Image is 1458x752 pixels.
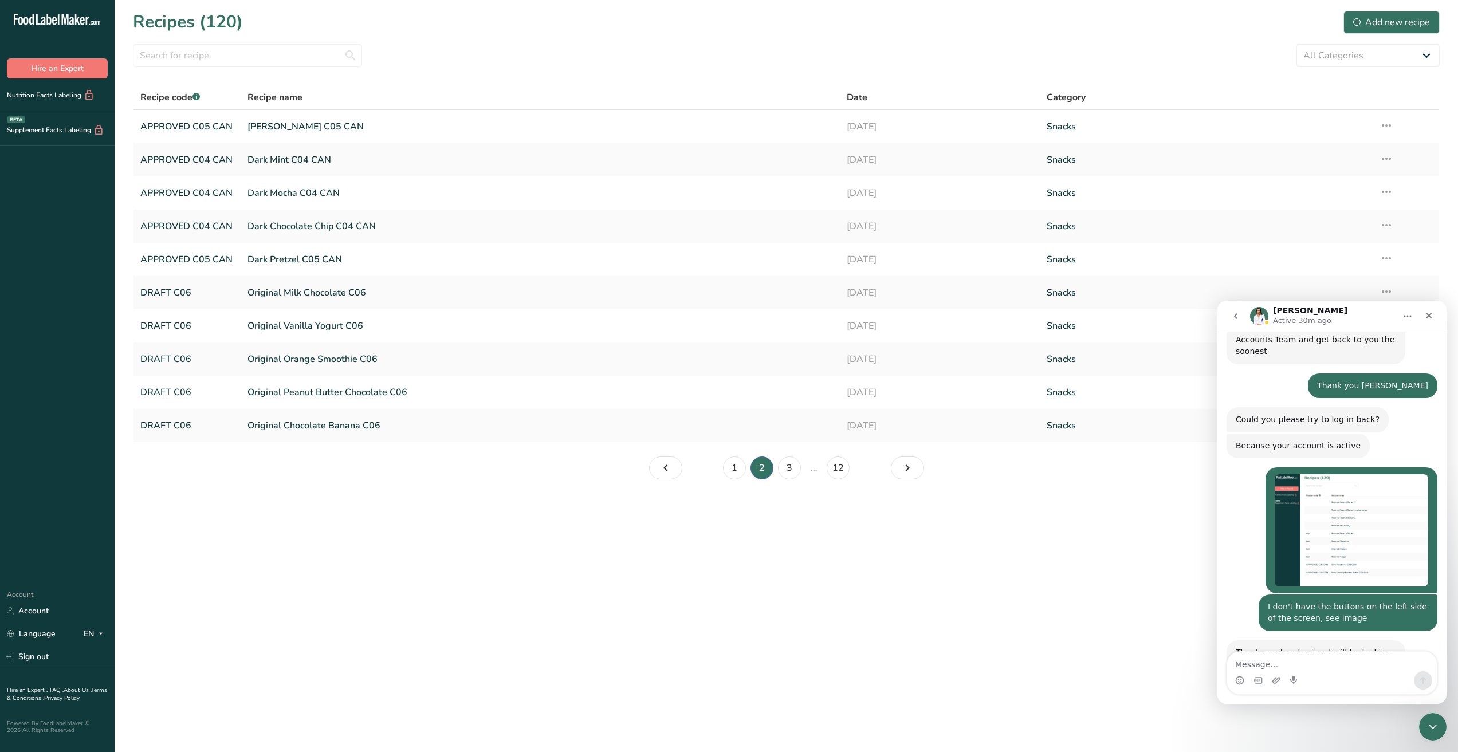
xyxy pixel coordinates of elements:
button: Add new recipe [1343,11,1440,34]
iframe: Intercom live chat [1419,713,1447,741]
span: Category [1047,90,1086,104]
button: Send a message… [197,371,215,389]
a: Original Peanut Butter Chocolate C06 [247,380,833,404]
a: Page 3. [891,456,924,479]
a: Page 3. [778,456,801,479]
a: DRAFT C06 [140,414,234,438]
a: [DATE] [847,414,1033,438]
span: Recipe name [247,90,302,104]
button: Upload attachment [54,375,64,384]
a: Page 1. [723,456,746,479]
div: Thank you for sharing, I will be looking into this with our Tech Team. I will get back to you the... [18,347,179,380]
a: FAQ . [50,686,64,694]
a: [DATE] [847,314,1033,338]
a: DRAFT C06 [140,281,234,305]
iframe: Intercom live chat [1217,301,1447,704]
a: Snacks [1047,214,1366,238]
a: [DATE] [847,281,1033,305]
a: APPROVED C04 CAN [140,181,234,205]
a: Dark Pretzel C05 CAN [247,247,833,271]
a: DRAFT C06 [140,380,234,404]
button: Hire an Expert [7,58,108,78]
div: EN [84,627,108,641]
a: Dark Mint C04 CAN [247,148,833,172]
a: [DATE] [847,247,1033,271]
a: [DATE] [847,148,1033,172]
div: Powered By FoodLabelMaker © 2025 All Rights Reserved [7,720,108,734]
div: Thank you for sharing, I will be looking into this with our Tech Team. I will get back to you the... [9,340,188,387]
a: [PERSON_NAME] C05 CAN [247,115,833,139]
button: Gif picker [36,375,45,384]
div: BETA [7,116,25,123]
a: Snacks [1047,414,1366,438]
a: Snacks [1047,115,1366,139]
a: Language [7,624,56,644]
a: Snacks [1047,380,1366,404]
span: Date [847,90,867,104]
a: DRAFT C06 [140,314,234,338]
a: Dark Mocha C04 CAN [247,181,833,205]
a: Snacks [1047,314,1366,338]
a: APPROVED C04 CAN [140,214,234,238]
button: Start recording [73,375,82,384]
a: Hire an Expert . [7,686,48,694]
a: Page 12. [827,456,850,479]
a: [DATE] [847,181,1033,205]
h1: Recipes (120) [133,9,243,35]
div: Add new recipe [1353,15,1430,29]
a: Original Vanilla Yogurt C06 [247,314,833,338]
a: Snacks [1047,181,1366,205]
a: Original Orange Smoothie C06 [247,347,833,371]
a: DRAFT C06 [140,347,234,371]
textarea: Message… [10,351,219,371]
a: Snacks [1047,281,1366,305]
a: Snacks [1047,347,1366,371]
a: Dark Chocolate Chip C04 CAN [247,214,833,238]
a: Original Milk Chocolate C06 [247,281,833,305]
a: APPROVED C05 CAN [140,247,234,271]
a: Page 1. [649,456,682,479]
a: Terms & Conditions . [7,686,107,702]
a: About Us . [64,686,91,694]
a: Snacks [1047,148,1366,172]
a: [DATE] [847,347,1033,371]
span: Recipe code [140,91,200,104]
a: [DATE] [847,380,1033,404]
a: Original Chocolate Banana C06 [247,414,833,438]
a: [DATE] [847,115,1033,139]
a: Privacy Policy [44,694,80,702]
a: APPROVED C04 CAN [140,148,234,172]
button: Emoji picker [18,375,27,384]
a: Snacks [1047,247,1366,271]
input: Search for recipe [133,44,362,67]
a: APPROVED C05 CAN [140,115,234,139]
a: [DATE] [847,214,1033,238]
div: Rana says… [9,340,220,408]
